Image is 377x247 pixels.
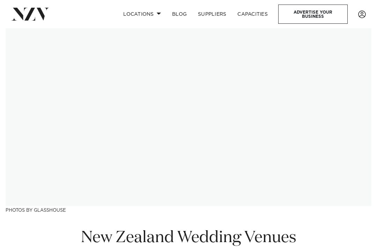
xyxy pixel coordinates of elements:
[6,206,371,213] h3: Photos by Glasshouse
[167,7,192,22] a: BLOG
[192,7,232,22] a: SUPPLIERS
[232,7,273,22] a: Capacities
[11,8,49,20] img: nzv-logo.png
[118,7,167,22] a: Locations
[278,5,348,24] a: Advertise your business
